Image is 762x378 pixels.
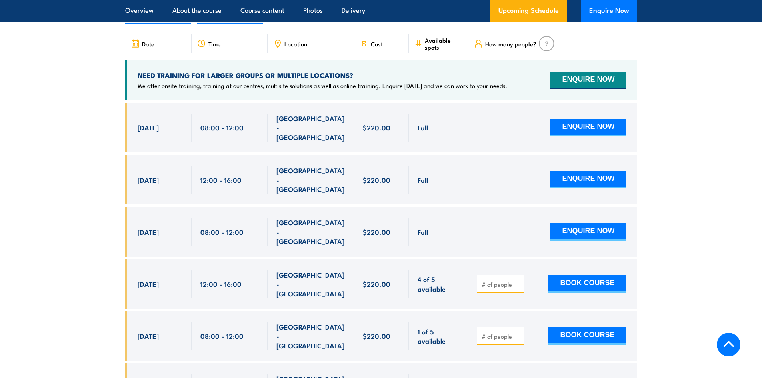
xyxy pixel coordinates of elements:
span: 1 of 5 available [418,327,460,346]
span: Location [284,40,307,47]
span: Full [418,175,428,184]
button: ENQUIRE NOW [550,119,626,136]
span: How many people? [485,40,536,47]
span: [GEOGRAPHIC_DATA] - [GEOGRAPHIC_DATA] [276,218,345,246]
span: $220.00 [363,331,390,340]
span: [DATE] [138,175,159,184]
span: [GEOGRAPHIC_DATA] - [GEOGRAPHIC_DATA] [276,270,345,298]
span: $220.00 [363,123,390,132]
span: Cost [371,40,383,47]
span: [GEOGRAPHIC_DATA] - [GEOGRAPHIC_DATA] [276,166,345,194]
span: [DATE] [138,279,159,288]
button: ENQUIRE NOW [550,72,626,89]
span: Date [142,40,154,47]
span: 08:00 - 12:00 [200,331,244,340]
span: $220.00 [363,227,390,236]
button: ENQUIRE NOW [550,171,626,188]
button: BOOK COURSE [548,275,626,293]
span: Time [208,40,221,47]
span: Full [418,123,428,132]
p: We offer onsite training, training at our centres, multisite solutions as well as online training... [138,82,507,90]
span: 08:00 - 12:00 [200,227,244,236]
button: BOOK COURSE [548,327,626,345]
span: 12:00 - 16:00 [200,175,242,184]
span: [GEOGRAPHIC_DATA] - [GEOGRAPHIC_DATA] [276,322,345,350]
span: $220.00 [363,175,390,184]
span: [DATE] [138,331,159,340]
span: 12:00 - 16:00 [200,279,242,288]
span: 08:00 - 12:00 [200,123,244,132]
button: ENQUIRE NOW [550,223,626,241]
span: [DATE] [138,227,159,236]
span: 4 of 5 available [418,274,460,293]
h4: NEED TRAINING FOR LARGER GROUPS OR MULTIPLE LOCATIONS? [138,71,507,80]
input: # of people [482,280,522,288]
input: # of people [482,332,522,340]
span: Full [418,227,428,236]
span: [DATE] [138,123,159,132]
span: [GEOGRAPHIC_DATA] - [GEOGRAPHIC_DATA] [276,114,345,142]
span: $220.00 [363,279,390,288]
span: Available spots [425,37,463,50]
